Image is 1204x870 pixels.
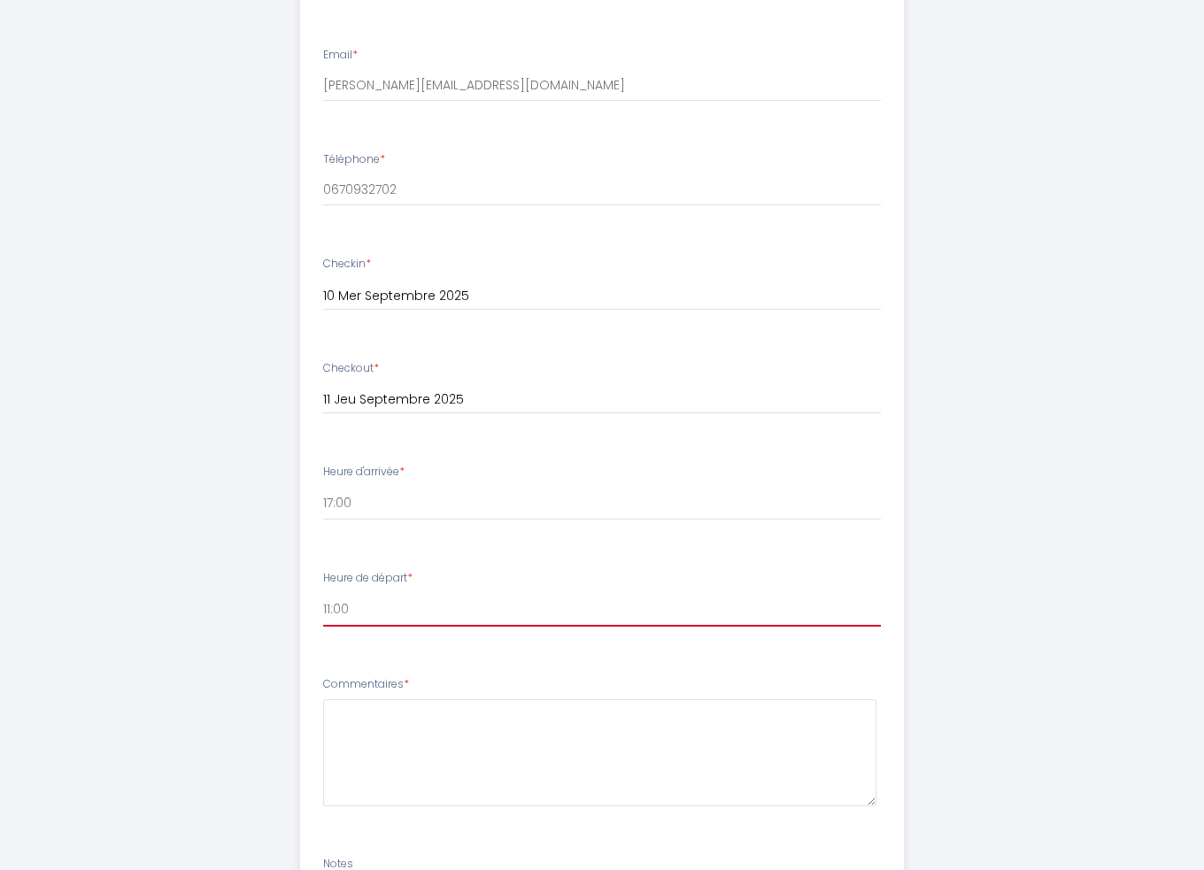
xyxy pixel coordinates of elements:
[323,151,385,168] label: Téléphone
[323,256,371,273] label: Checkin
[323,464,405,481] label: Heure d'arrivée
[323,676,409,693] label: Commentaires
[323,570,413,587] label: Heure de départ
[323,47,358,64] label: Email
[323,360,379,377] label: Checkout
